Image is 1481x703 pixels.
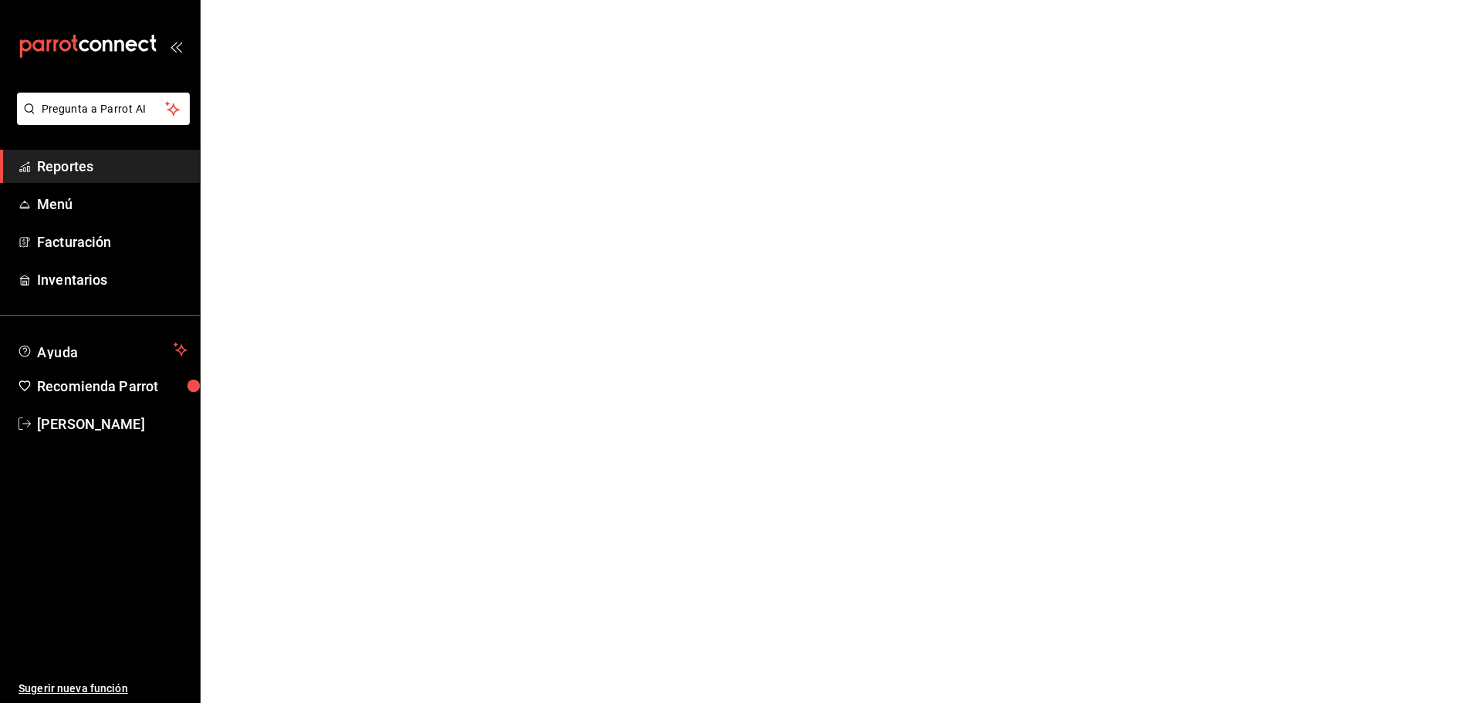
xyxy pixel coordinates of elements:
span: Sugerir nueva función [19,681,187,697]
span: Facturación [37,232,187,252]
span: Menú [37,194,187,215]
span: Recomienda Parrot [37,376,187,397]
button: open_drawer_menu [170,40,182,52]
a: Pregunta a Parrot AI [11,112,190,128]
span: Reportes [37,156,187,177]
span: Pregunta a Parrot AI [42,101,166,117]
span: Ayuda [37,340,167,359]
span: [PERSON_NAME] [37,414,187,434]
span: Inventarios [37,269,187,290]
button: Pregunta a Parrot AI [17,93,190,125]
